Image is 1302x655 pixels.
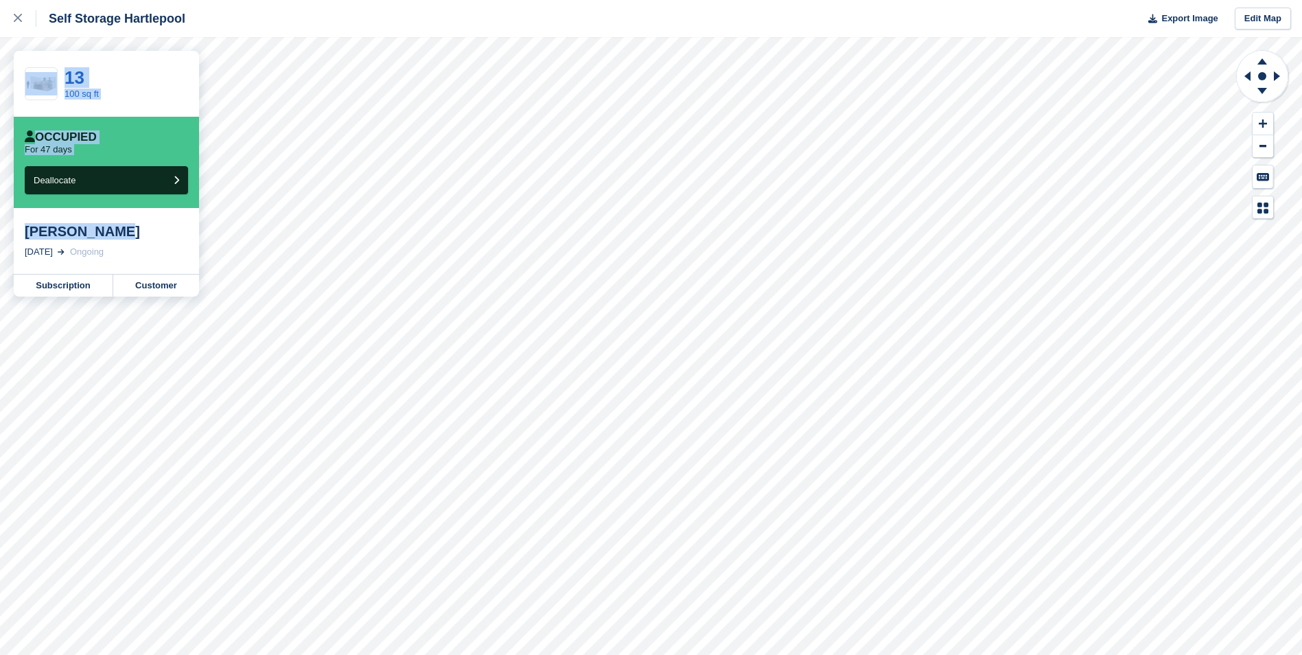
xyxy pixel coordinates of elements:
[25,144,72,155] p: For 47 days
[25,166,188,194] button: Deallocate
[36,10,185,27] div: Self Storage Hartlepool
[1253,135,1273,158] button: Zoom Out
[1253,165,1273,188] button: Keyboard Shortcuts
[34,175,75,185] span: Deallocate
[113,275,199,297] a: Customer
[1253,196,1273,219] button: Map Legend
[65,67,84,88] a: 13
[25,130,97,144] div: Occupied
[70,245,104,259] div: Ongoing
[25,223,188,240] div: [PERSON_NAME]
[1161,12,1218,25] span: Export Image
[58,249,65,255] img: arrow-right-light-icn-cde0832a797a2874e46488d9cf13f60e5c3a73dbe684e267c42b8395dfbc2abf.svg
[1235,8,1291,30] a: Edit Map
[1140,8,1218,30] button: Export Image
[25,72,57,96] img: 150-sqft-unit%20(2).jpg
[65,89,99,99] a: 100 sq ft
[1253,113,1273,135] button: Zoom In
[14,275,113,297] a: Subscription
[25,245,53,259] div: [DATE]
